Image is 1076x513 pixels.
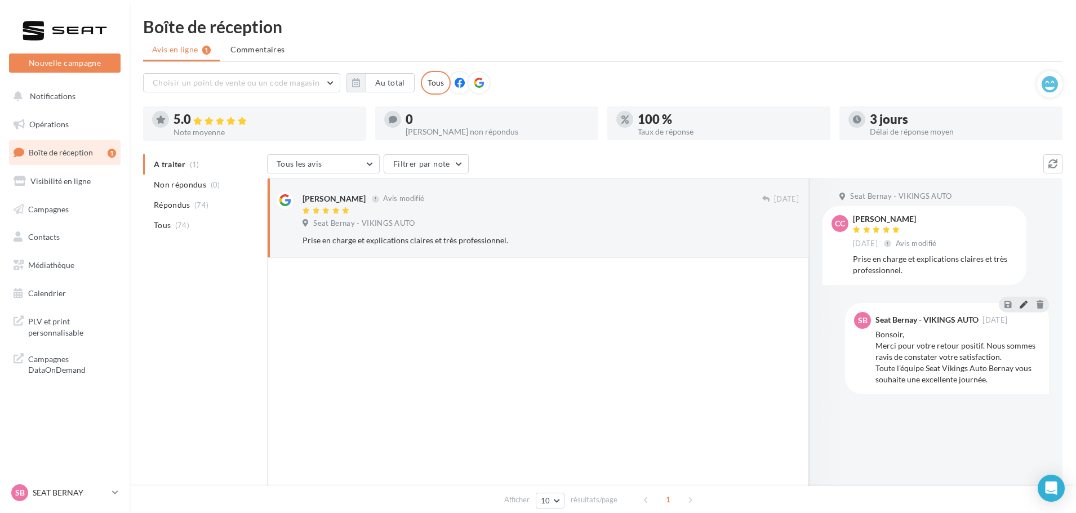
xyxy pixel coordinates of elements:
[896,239,937,248] span: Avis modifié
[7,282,123,305] a: Calendrier
[870,128,1053,136] div: Délai de réponse moyen
[7,309,123,342] a: PLV et print personnalisable
[7,84,118,108] button: Notifications
[774,194,799,204] span: [DATE]
[29,119,69,129] span: Opérations
[835,218,845,229] span: CC
[7,198,123,221] a: Campagnes
[28,351,116,376] span: Campagnes DataOnDemand
[15,487,25,498] span: SB
[7,253,123,277] a: Médiathèque
[406,128,589,136] div: [PERSON_NAME] non répondus
[174,128,357,136] div: Note moyenne
[638,113,821,126] div: 100 %
[28,204,69,213] span: Campagnes
[211,180,220,189] span: (0)
[194,200,208,209] span: (74)
[1038,475,1065,502] div: Open Intercom Messenger
[853,239,878,249] span: [DATE]
[659,490,677,508] span: 1
[9,482,121,503] a: SB SEAT BERNAY
[571,494,617,505] span: résultats/page
[29,148,93,157] span: Boîte de réception
[28,314,116,338] span: PLV et print personnalisable
[28,260,74,270] span: Médiathèque
[175,221,189,230] span: (74)
[28,232,60,242] span: Contacts
[536,493,564,508] button: 10
[982,316,1007,324] span: [DATE]
[154,199,190,211] span: Répondus
[875,316,979,324] div: Seat Bernay - VIKINGS AUTO
[504,494,530,505] span: Afficher
[853,253,1017,276] div: Prise en charge et explications claires et très professionnel.
[384,154,469,173] button: Filtrer par note
[7,225,123,249] a: Contacts
[303,193,366,204] div: [PERSON_NAME]
[174,113,357,126] div: 5.0
[153,78,319,87] span: Choisir un point de vente ou un code magasin
[230,44,284,55] span: Commentaires
[875,329,1040,385] div: Bonsoir, Merci pour votre retour positif. Nous sommes ravis de constater votre satisfaction. Tout...
[267,154,380,173] button: Tous les avis
[9,53,121,73] button: Nouvelle campagne
[143,18,1062,35] div: Boîte de réception
[406,113,589,126] div: 0
[143,73,340,92] button: Choisir un point de vente ou un code magasin
[30,176,91,186] span: Visibilité en ligne
[541,496,550,505] span: 10
[28,288,66,298] span: Calendrier
[7,113,123,136] a: Opérations
[33,487,108,498] p: SEAT BERNAY
[277,159,322,168] span: Tous les avis
[858,315,868,326] span: SB
[346,73,415,92] button: Au total
[108,149,116,158] div: 1
[383,194,424,203] span: Avis modifié
[638,128,821,136] div: Taux de réponse
[313,218,415,229] span: Seat Bernay - VIKINGS AUTO
[870,113,1053,126] div: 3 jours
[7,169,123,193] a: Visibilité en ligne
[154,179,206,190] span: Non répondus
[421,71,451,95] div: Tous
[7,140,123,164] a: Boîte de réception1
[366,73,415,92] button: Au total
[303,235,726,246] div: Prise en charge et explications claires et très professionnel.
[853,215,939,223] div: [PERSON_NAME]
[30,91,75,101] span: Notifications
[154,220,171,231] span: Tous
[7,347,123,380] a: Campagnes DataOnDemand
[850,191,951,202] span: Seat Bernay - VIKINGS AUTO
